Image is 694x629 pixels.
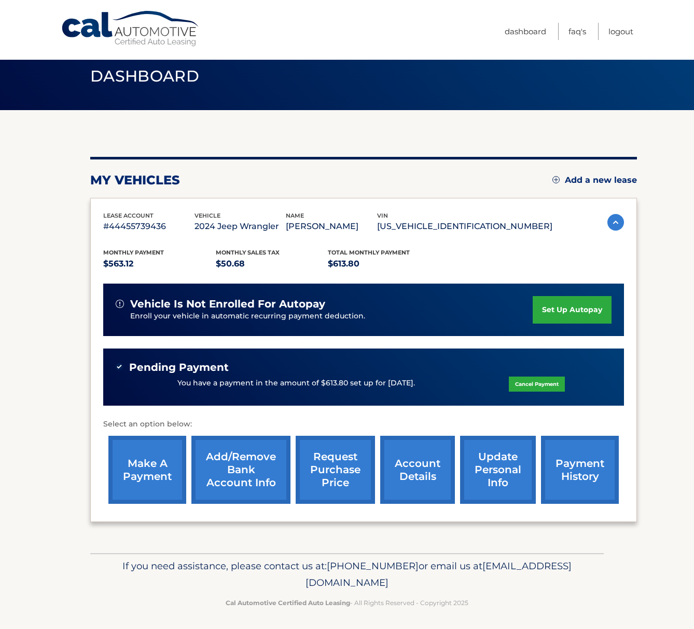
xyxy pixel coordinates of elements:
[195,212,220,219] span: vehicle
[380,436,455,504] a: account details
[296,436,375,504] a: request purchase price
[328,257,440,271] p: $613.80
[90,172,180,188] h2: my vehicles
[108,436,186,504] a: make a payment
[103,257,216,271] p: $563.12
[97,558,597,591] p: If you need assistance, please contact us at: or email us at
[552,175,637,185] a: Add a new lease
[130,298,325,311] span: vehicle is not enrolled for autopay
[90,66,199,86] span: Dashboard
[103,418,624,431] p: Select an option below:
[216,249,280,256] span: Monthly sales Tax
[103,212,154,219] span: lease account
[129,361,229,374] span: Pending Payment
[460,436,536,504] a: update personal info
[505,23,546,40] a: Dashboard
[541,436,619,504] a: payment history
[286,212,304,219] span: name
[195,219,286,234] p: 2024 Jeep Wrangler
[116,363,123,370] img: check-green.svg
[533,296,612,324] a: set up autopay
[226,599,350,607] strong: Cal Automotive Certified Auto Leasing
[377,212,388,219] span: vin
[377,219,552,234] p: [US_VEHICLE_IDENTIFICATION_NUMBER]
[191,436,290,504] a: Add/Remove bank account info
[61,10,201,47] a: Cal Automotive
[103,219,195,234] p: #44455739436
[568,23,586,40] a: FAQ's
[608,23,633,40] a: Logout
[607,214,624,231] img: accordion-active.svg
[130,311,533,322] p: Enroll your vehicle in automatic recurring payment deduction.
[103,249,164,256] span: Monthly Payment
[552,176,560,183] img: add.svg
[177,378,415,389] p: You have a payment in the amount of $613.80 set up for [DATE].
[306,560,572,588] span: [EMAIL_ADDRESS][DOMAIN_NAME]
[286,219,377,234] p: [PERSON_NAME]
[509,377,565,392] a: Cancel Payment
[116,300,124,308] img: alert-white.svg
[216,257,328,271] p: $50.68
[327,560,419,572] span: [PHONE_NUMBER]
[328,249,410,256] span: Total Monthly Payment
[97,597,597,608] p: - All Rights Reserved - Copyright 2025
